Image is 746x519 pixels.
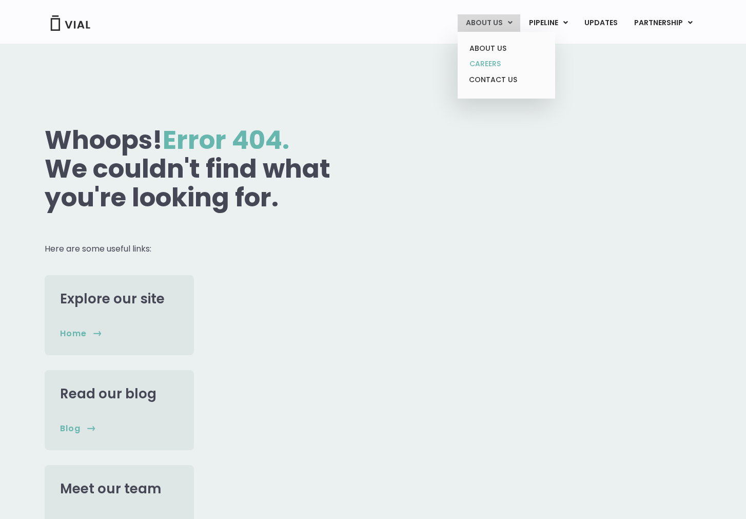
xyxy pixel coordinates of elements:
a: CONTACT US [461,72,551,88]
span: home [60,328,87,339]
span: Here are some useful links: [45,243,151,255]
a: PIPELINEMenu Toggle [521,14,576,32]
h1: Whoops! We couldn't find what you're looking for. [45,126,370,212]
a: UPDATES [576,14,625,32]
a: Explore our site [60,290,165,308]
img: Vial Logo [50,15,91,31]
a: home [60,328,102,339]
a: CAREERS [461,56,551,72]
a: ABOUT US [461,41,551,56]
a: PARTNERSHIPMenu Toggle [626,14,701,32]
span: Blog [60,423,81,434]
a: Meet our team [60,479,161,498]
a: Blog [60,423,95,434]
a: Read our blog [60,385,156,403]
a: ABOUT USMenu Toggle [458,14,520,32]
span: Error 404. [163,122,289,158]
